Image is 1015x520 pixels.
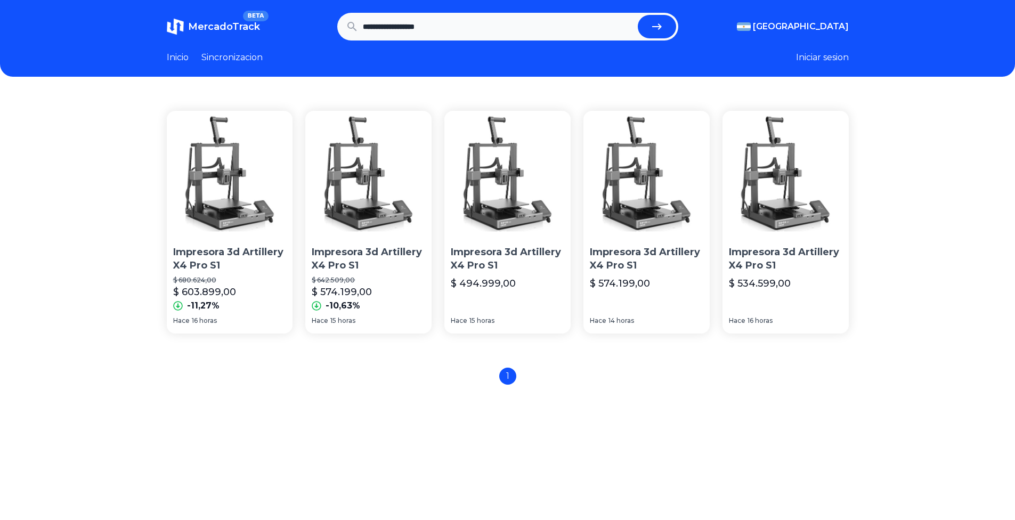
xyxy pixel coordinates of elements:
[729,246,842,272] p: Impresora 3d Artillery X4 Pro S1
[729,316,745,325] span: Hace
[167,51,189,64] a: Inicio
[590,276,650,291] p: $ 574.199,00
[187,299,220,312] p: -11,27%
[469,316,494,325] span: 15 horas
[243,11,268,21] span: BETA
[173,316,190,325] span: Hace
[753,20,849,33] span: [GEOGRAPHIC_DATA]
[590,316,606,325] span: Hace
[444,111,571,237] img: Impresora 3d Artillery X4 Pro S1
[444,111,571,334] a: Impresora 3d Artillery X4 Pro S1Impresora 3d Artillery X4 Pro S1$ 494.999,00Hace15 horas
[173,285,236,299] p: $ 603.899,00
[330,316,355,325] span: 15 horas
[722,111,849,237] img: Impresora 3d Artillery X4 Pro S1
[167,111,293,237] img: Impresora 3d Artillery X4 Pro S1
[201,51,263,64] a: Sincronizacion
[451,246,564,272] p: Impresora 3d Artillery X4 Pro S1
[312,316,328,325] span: Hace
[737,22,751,31] img: Argentina
[583,111,710,334] a: Impresora 3d Artillery X4 Pro S1Impresora 3d Artillery X4 Pro S1$ 574.199,00Hace14 horas
[173,246,287,272] p: Impresora 3d Artillery X4 Pro S1
[167,111,293,334] a: Impresora 3d Artillery X4 Pro S1Impresora 3d Artillery X4 Pro S1$ 680.624,00$ 603.899,00-11,27%Ha...
[451,276,516,291] p: $ 494.999,00
[326,299,360,312] p: -10,63%
[188,21,260,32] span: MercadoTrack
[192,316,217,325] span: 16 horas
[305,111,432,334] a: Impresora 3d Artillery X4 Pro S1Impresora 3d Artillery X4 Pro S1$ 642.509,00$ 574.199,00-10,63%Ha...
[737,20,849,33] button: [GEOGRAPHIC_DATA]
[167,18,260,35] a: MercadoTrackBETA
[748,316,773,325] span: 16 horas
[312,276,425,285] p: $ 642.509,00
[312,285,372,299] p: $ 574.199,00
[729,276,791,291] p: $ 534.599,00
[796,51,849,64] button: Iniciar sesion
[583,111,710,237] img: Impresora 3d Artillery X4 Pro S1
[312,246,425,272] p: Impresora 3d Artillery X4 Pro S1
[167,18,184,35] img: MercadoTrack
[608,316,634,325] span: 14 horas
[451,316,467,325] span: Hace
[722,111,849,334] a: Impresora 3d Artillery X4 Pro S1Impresora 3d Artillery X4 Pro S1$ 534.599,00Hace16 horas
[305,111,432,237] img: Impresora 3d Artillery X4 Pro S1
[173,276,287,285] p: $ 680.624,00
[590,246,703,272] p: Impresora 3d Artillery X4 Pro S1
